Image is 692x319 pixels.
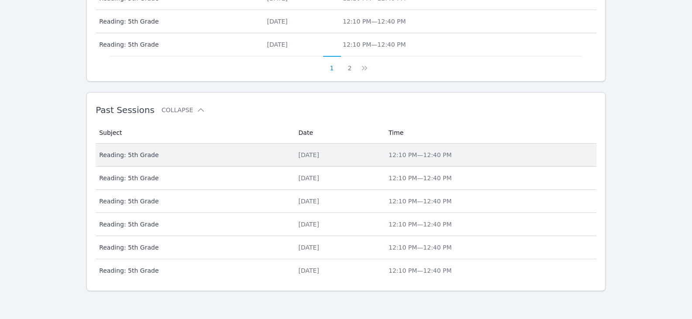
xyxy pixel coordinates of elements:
[99,40,256,49] span: Reading: 5th Grade
[293,122,383,144] th: Date
[99,17,256,26] span: Reading: 5th Grade
[99,197,288,206] span: Reading: 5th Grade
[299,174,378,182] div: [DATE]
[267,40,332,49] div: [DATE]
[96,236,596,259] tr: Reading: 5th Grade[DATE]12:10 PM—12:40 PM
[96,144,596,167] tr: Reading: 5th Grade[DATE]12:10 PM—12:40 PM
[96,105,155,115] span: Past Sessions
[299,197,378,206] div: [DATE]
[99,220,288,229] span: Reading: 5th Grade
[96,259,596,282] tr: Reading: 5th Grade[DATE]12:10 PM—12:40 PM
[96,213,596,236] tr: Reading: 5th Grade[DATE]12:10 PM—12:40 PM
[96,122,293,144] th: Subject
[343,41,406,48] span: 12:10 PM — 12:40 PM
[96,33,596,56] tr: Reading: 5th Grade[DATE]12:10 PM—12:40 PM
[299,243,378,252] div: [DATE]
[99,174,288,182] span: Reading: 5th Grade
[389,151,452,158] span: 12:10 PM — 12:40 PM
[299,266,378,275] div: [DATE]
[341,56,359,72] button: 2
[96,167,596,190] tr: Reading: 5th Grade[DATE]12:10 PM—12:40 PM
[299,220,378,229] div: [DATE]
[99,243,288,252] span: Reading: 5th Grade
[96,190,596,213] tr: Reading: 5th Grade[DATE]12:10 PM—12:40 PM
[99,266,288,275] span: Reading: 5th Grade
[99,151,288,159] span: Reading: 5th Grade
[96,10,596,33] tr: Reading: 5th Grade[DATE]12:10 PM—12:40 PM
[389,221,452,228] span: 12:10 PM — 12:40 PM
[383,122,596,144] th: Time
[389,244,452,251] span: 12:10 PM — 12:40 PM
[162,106,205,114] button: Collapse
[389,175,452,182] span: 12:10 PM — 12:40 PM
[323,56,341,72] button: 1
[389,267,452,274] span: 12:10 PM — 12:40 PM
[267,17,332,26] div: [DATE]
[343,18,406,25] span: 12:10 PM — 12:40 PM
[299,151,378,159] div: [DATE]
[389,198,452,205] span: 12:10 PM — 12:40 PM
